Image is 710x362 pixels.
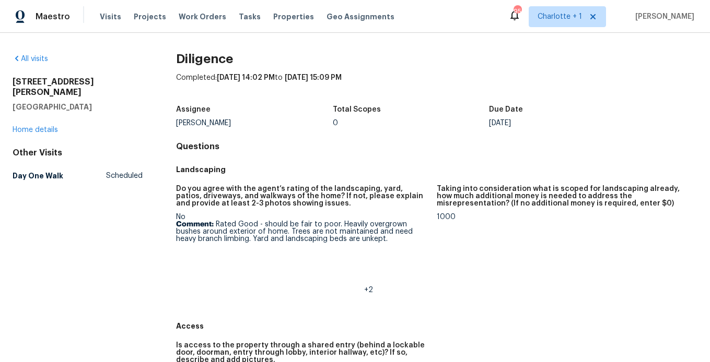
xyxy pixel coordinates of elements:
h5: Landscaping [176,164,697,175]
a: Home details [13,126,58,134]
h5: Access [176,321,697,331]
span: +2 [364,286,373,294]
span: Work Orders [179,11,226,22]
h5: Due Date [489,106,523,113]
div: [DATE] [489,119,645,127]
p: Rated Good - should be fair to poor. Heavily overgrown bushes around exterior of home. Trees are ... [176,221,428,243]
div: 95 [514,6,521,17]
h5: Assignee [176,106,211,113]
span: Visits [100,11,121,22]
h5: Day One Walk [13,171,63,181]
span: Properties [273,11,314,22]
h5: Total Scopes [333,106,381,113]
h5: Taking into consideration what is scoped for landscaping already, how much additional money is ne... [437,185,689,207]
span: [PERSON_NAME] [631,11,694,22]
b: Comment: [176,221,214,228]
div: 0 [333,119,489,127]
h4: Questions [176,141,697,152]
div: Other Visits [13,148,143,158]
span: [DATE] 14:02 PM [217,74,275,81]
span: Tasks [239,13,261,20]
h2: [STREET_ADDRESS][PERSON_NAME] [13,77,143,98]
h5: Do you agree with the agent’s rating of the landscaping, yard, patios, driveways, and walkways of... [176,185,428,207]
div: [PERSON_NAME] [176,119,332,127]
a: Day One WalkScheduled [13,166,143,185]
div: 1000 [437,213,689,221]
a: All visits [13,55,48,63]
span: Scheduled [106,171,143,181]
span: Charlotte + 1 [538,11,582,22]
span: [DATE] 15:09 PM [285,74,342,81]
span: Geo Assignments [327,11,394,22]
span: Maestro [36,11,70,22]
div: Completed: to [176,73,697,100]
div: No [176,213,428,294]
h2: Diligence [176,54,697,64]
h5: [GEOGRAPHIC_DATA] [13,102,143,112]
span: Projects [134,11,166,22]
